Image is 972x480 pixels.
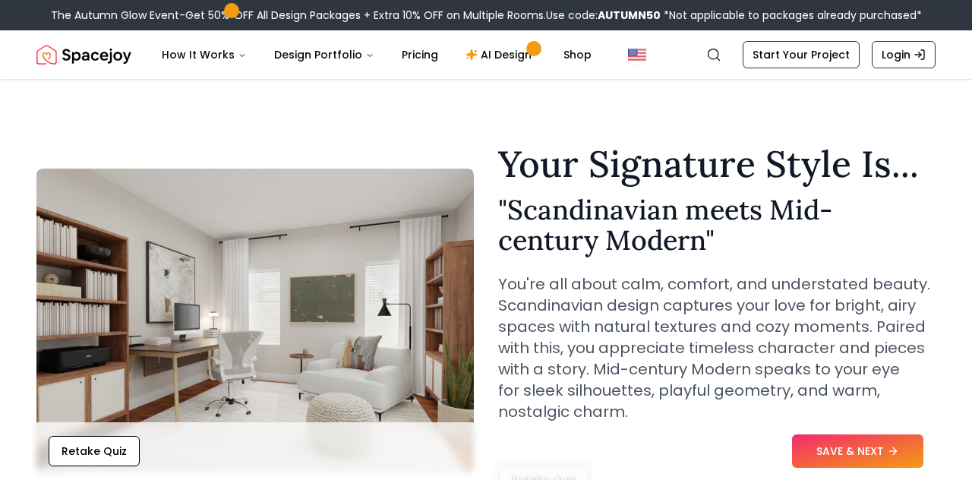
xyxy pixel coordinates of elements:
a: Login [872,41,936,68]
button: How It Works [150,39,259,70]
img: Spacejoy Logo [36,39,131,70]
button: SAVE & NEXT [792,434,923,468]
h1: Your Signature Style Is... [498,146,936,182]
span: *Not applicable to packages already purchased* [661,8,922,23]
nav: Main [150,39,604,70]
img: United States [628,46,646,64]
a: Spacejoy [36,39,131,70]
img: Scandinavian meets Mid-century Modern Style Example [36,169,474,472]
div: The Autumn Glow Event-Get 50% OFF All Design Packages + Extra 10% OFF on Multiple Rooms. [51,8,922,23]
a: Pricing [390,39,450,70]
a: Shop [551,39,604,70]
button: Retake Quiz [49,436,140,466]
a: Start Your Project [743,41,860,68]
span: Use code: [546,8,661,23]
nav: Global [36,30,936,79]
b: AUTUMN50 [598,8,661,23]
h2: " Scandinavian meets Mid-century Modern " [498,194,936,255]
button: Design Portfolio [262,39,387,70]
p: You're all about calm, comfort, and understated beauty. Scandinavian design captures your love fo... [498,273,936,422]
a: AI Design [453,39,548,70]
